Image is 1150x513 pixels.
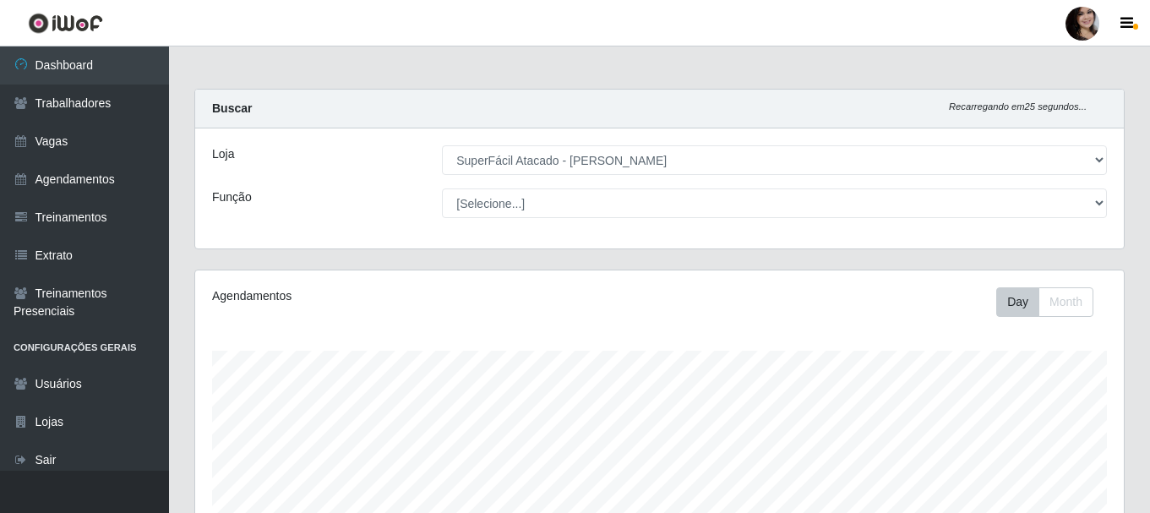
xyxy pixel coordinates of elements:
[212,188,252,206] label: Função
[996,287,1039,317] button: Day
[212,101,252,115] strong: Buscar
[996,287,1093,317] div: First group
[212,145,234,163] label: Loja
[996,287,1107,317] div: Toolbar with button groups
[212,287,570,305] div: Agendamentos
[949,101,1087,112] i: Recarregando em 25 segundos...
[28,13,103,34] img: CoreUI Logo
[1038,287,1093,317] button: Month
